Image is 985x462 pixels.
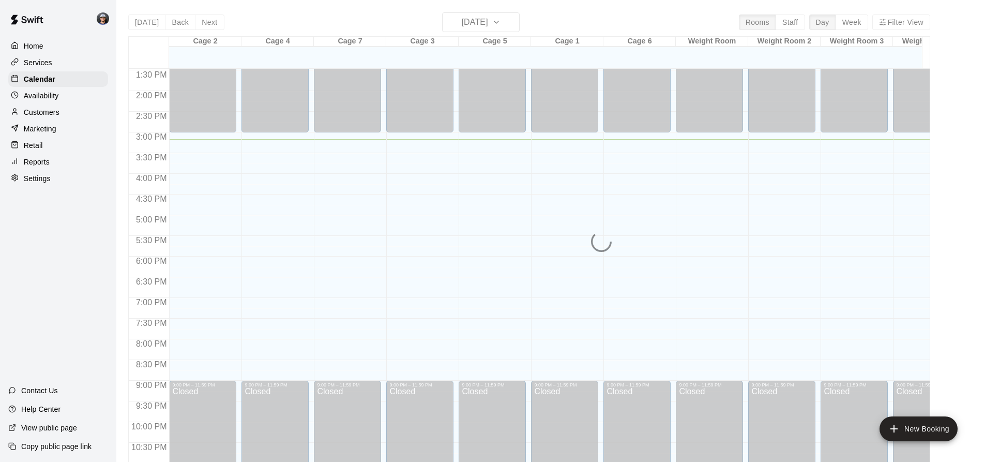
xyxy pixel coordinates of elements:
[133,298,170,307] span: 7:00 PM
[679,382,740,388] div: 9:00 PM – 11:59 PM
[24,107,59,117] p: Customers
[172,382,233,388] div: 9:00 PM – 11:59 PM
[21,423,77,433] p: View public page
[97,12,109,25] img: Mason Edwards
[8,38,108,54] a: Home
[317,382,378,388] div: 9:00 PM – 11:59 PM
[129,443,169,452] span: 10:30 PM
[95,8,116,29] div: Mason Edwards
[748,37,821,47] div: Weight Room 2
[880,416,958,441] button: add
[241,37,314,47] div: Cage 4
[133,112,170,121] span: 2:30 PM
[676,37,748,47] div: Weight Room
[133,257,170,265] span: 6:00 PM
[24,173,51,184] p: Settings
[133,236,170,245] span: 5:30 PM
[21,441,92,452] p: Copy public page link
[531,37,603,47] div: Cage 1
[133,381,170,390] span: 9:00 PM
[24,140,43,151] p: Retail
[133,195,170,203] span: 4:30 PM
[24,41,43,51] p: Home
[133,132,170,141] span: 3:00 PM
[24,57,52,68] p: Services
[8,154,108,170] a: Reports
[21,404,60,414] p: Help Center
[389,382,450,388] div: 9:00 PM – 11:59 PM
[462,382,523,388] div: 9:00 PM – 11:59 PM
[133,277,170,286] span: 6:30 PM
[129,422,169,431] span: 10:00 PM
[603,37,676,47] div: Cage 6
[8,171,108,186] a: Settings
[21,385,58,396] p: Contact Us
[133,153,170,162] span: 3:30 PM
[534,382,595,388] div: 9:00 PM – 11:59 PM
[169,37,241,47] div: Cage 2
[8,121,108,137] a: Marketing
[133,70,170,79] span: 1:30 PM
[8,88,108,103] a: Availability
[24,74,55,84] p: Calendar
[314,37,386,47] div: Cage 7
[133,91,170,100] span: 2:00 PM
[893,37,965,47] div: Weight Room 4
[824,382,885,388] div: 9:00 PM – 11:59 PM
[245,382,306,388] div: 9:00 PM – 11:59 PM
[133,174,170,183] span: 4:00 PM
[133,215,170,224] span: 5:00 PM
[751,382,812,388] div: 9:00 PM – 11:59 PM
[896,382,957,388] div: 9:00 PM – 11:59 PM
[607,382,668,388] div: 9:00 PM – 11:59 PM
[386,37,459,47] div: Cage 3
[24,124,56,134] p: Marketing
[24,91,59,101] p: Availability
[133,360,170,369] span: 8:30 PM
[133,339,170,348] span: 8:00 PM
[8,71,108,87] a: Calendar
[24,157,50,167] p: Reports
[821,37,893,47] div: Weight Room 3
[133,401,170,410] span: 9:30 PM
[8,55,108,70] a: Services
[8,138,108,153] a: Retail
[459,37,531,47] div: Cage 5
[8,105,108,120] a: Customers
[133,319,170,327] span: 7:30 PM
